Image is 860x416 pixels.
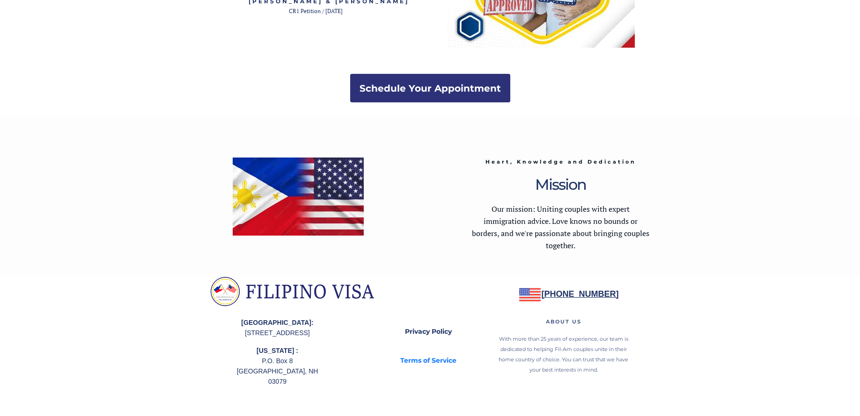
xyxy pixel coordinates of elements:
[542,289,619,299] strong: [PHONE_NUMBER]
[241,319,313,326] strong: [GEOGRAPHIC_DATA]:
[257,347,298,354] strong: [US_STATE] :
[234,345,321,387] p: P.O. Box 8 [GEOGRAPHIC_DATA], NH 03079
[350,74,510,102] a: Schedule Your Appointment
[400,356,456,365] strong: Terms of Service
[384,350,473,372] a: Terms of Service
[360,83,501,94] strong: Schedule Your Appointment
[234,317,321,338] p: [STREET_ADDRESS]
[405,327,452,336] strong: Privacy Policy
[542,291,619,298] a: [PHONE_NUMBER]
[546,318,581,325] span: ABOUT US
[472,204,649,251] span: Our mission: Uniting couples with expert immigration advice. Love knows no bounds or borders, and...
[485,158,636,165] span: Heart, Knowledge and Dedication
[289,7,343,14] span: CR1 Petition / [DATE]
[384,321,473,343] a: Privacy Policy
[535,175,586,194] span: Mission
[499,336,628,373] span: With more than 25 years of experience, our team is dedicated to helping Fil-Am couples unite in t...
